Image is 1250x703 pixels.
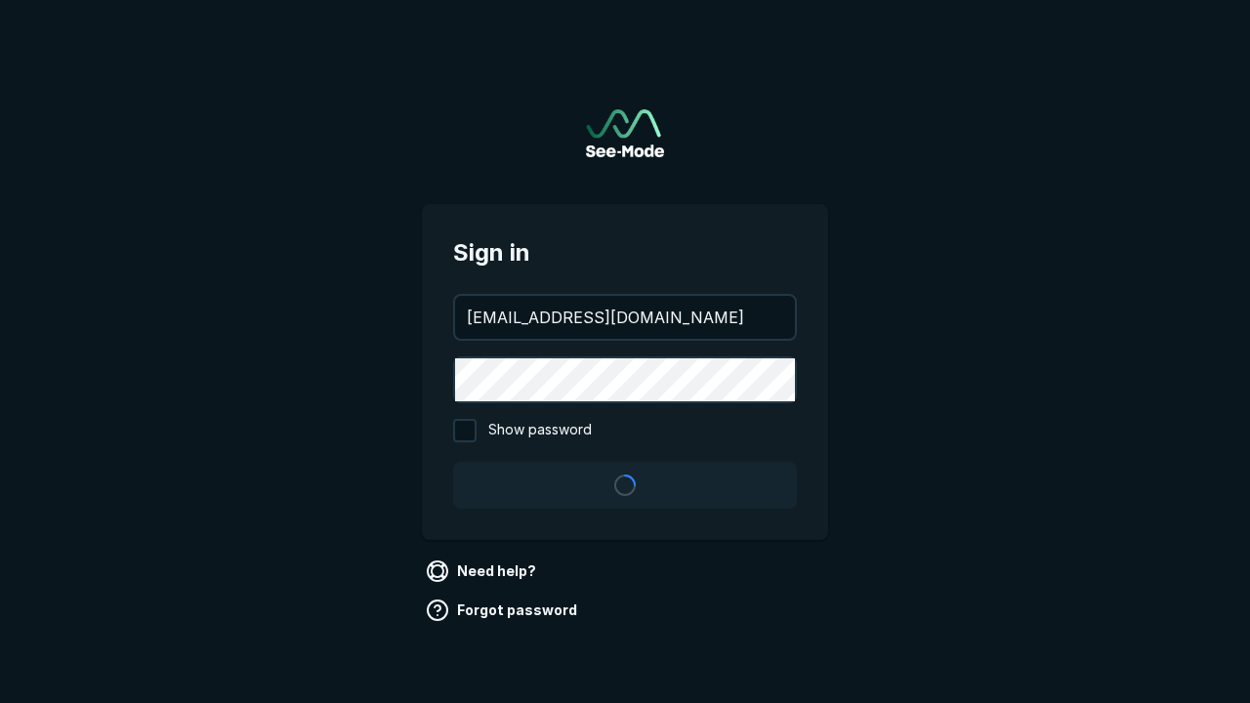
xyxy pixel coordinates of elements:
a: Need help? [422,556,544,587]
img: See-Mode Logo [586,109,664,157]
a: Go to sign in [586,109,664,157]
span: Sign in [453,235,797,270]
a: Forgot password [422,595,585,626]
input: your@email.com [455,296,795,339]
span: Show password [488,419,592,442]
